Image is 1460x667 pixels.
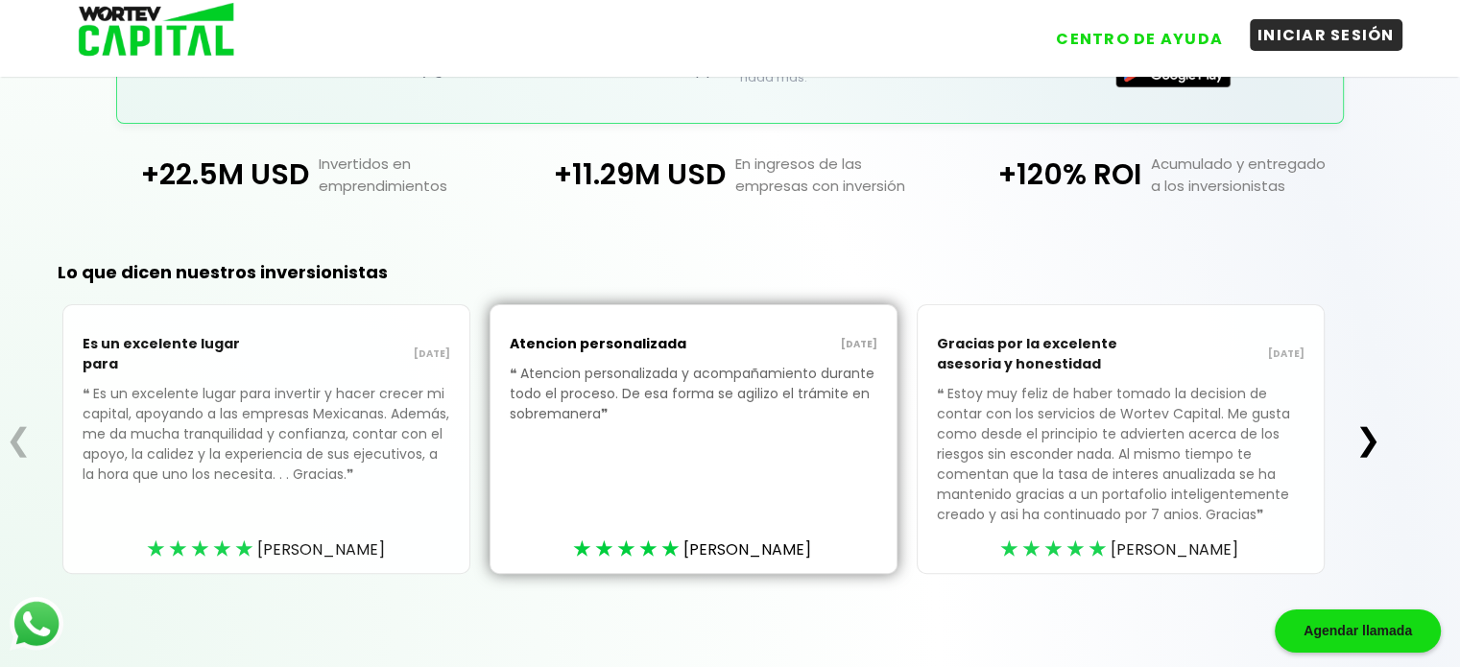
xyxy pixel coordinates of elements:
p: [DATE] [1120,346,1304,362]
p: [DATE] [693,337,876,352]
span: ❝ [937,384,947,403]
span: ❞ [1257,505,1267,524]
span: ❝ [83,384,93,403]
p: Es un excelente lugar para invertir y hacer crecer mi capital, apoyando a las empresas Mexicanas.... [83,384,450,513]
button: INICIAR SESIÓN [1250,19,1402,51]
p: Es un excelente lugar para [83,324,266,384]
p: Gracias por la excelente asesoria y honestidad [937,324,1120,384]
div: ★★★★★ [1000,535,1111,563]
span: [PERSON_NAME] [257,537,385,561]
span: ❝ [510,364,520,383]
button: ❯ [1350,420,1387,459]
p: Invertidos en emprendimientos [309,153,522,197]
p: +120% ROI [938,153,1141,197]
p: Estoy muy feliz de haber tomado la decision de contar con los servicios de Wortev Capital. Me gus... [937,384,1304,554]
div: ★★★★★ [573,535,683,563]
p: [DATE] [267,346,450,362]
p: En ingresos de las empresas con inversión [726,153,939,197]
a: INICIAR SESIÓN [1231,9,1402,55]
p: Atencion personalizada [510,324,693,364]
span: ❞ [601,404,611,423]
div: Agendar llamada [1275,609,1441,653]
span: [PERSON_NAME] [683,537,811,561]
span: ❞ [347,465,357,484]
span: [PERSON_NAME] [1111,537,1238,561]
p: Atencion personalizada y acompañamiento durante todo el proceso. De esa forma se agilizo el trámi... [510,364,877,453]
p: +11.29M USD [522,153,726,197]
p: +22.5M USD [106,153,309,197]
div: ★★★★★ [147,535,257,563]
img: logos_whatsapp-icon.242b2217.svg [10,597,63,651]
a: CENTRO DE AYUDA [1029,9,1231,55]
button: CENTRO DE AYUDA [1048,23,1231,55]
p: Acumulado y entregado a los inversionistas [1141,153,1354,197]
